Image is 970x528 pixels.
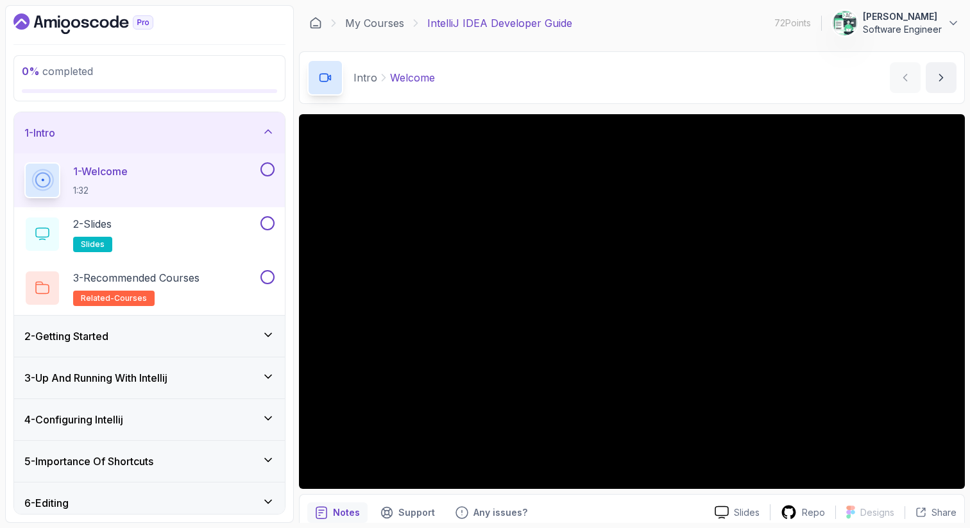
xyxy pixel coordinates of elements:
[863,23,942,36] p: Software Engineer
[704,506,770,519] a: Slides
[24,412,123,427] h3: 4 - Configuring Intellij
[22,65,40,78] span: 0 %
[24,125,55,141] h3: 1 - Intro
[14,112,285,153] button: 1-Intro
[833,11,857,35] img: user profile image
[448,502,535,523] button: Feedback button
[774,17,811,30] p: 72 Points
[73,216,112,232] p: 2 - Slides
[81,293,147,303] span: related-courses
[905,506,957,519] button: Share
[309,17,322,30] a: Dashboard
[373,502,443,523] button: Support button
[863,10,942,23] p: [PERSON_NAME]
[14,399,285,440] button: 4-Configuring Intellij
[81,239,105,250] span: slides
[24,216,275,252] button: 2-Slidesslides
[832,10,960,36] button: user profile image[PERSON_NAME]Software Engineer
[14,357,285,398] button: 3-Up And Running With Intellij
[22,65,93,78] span: completed
[24,328,108,344] h3: 2 - Getting Started
[398,506,435,519] p: Support
[932,506,957,519] p: Share
[299,114,965,489] iframe: 1 - Hi
[427,15,572,31] p: IntelliJ IDEA Developer Guide
[24,370,167,386] h3: 3 - Up And Running With Intellij
[14,482,285,524] button: 6-Editing
[333,506,360,519] p: Notes
[14,441,285,482] button: 5-Importance Of Shortcuts
[73,164,128,179] p: 1 - Welcome
[770,504,835,520] a: Repo
[345,15,404,31] a: My Courses
[860,506,894,519] p: Designs
[473,506,527,519] p: Any issues?
[353,70,377,85] p: Intro
[307,502,368,523] button: notes button
[802,506,825,519] p: Repo
[734,506,760,519] p: Slides
[24,270,275,306] button: 3-Recommended Coursesrelated-courses
[24,162,275,198] button: 1-Welcome1:32
[13,13,183,34] a: Dashboard
[390,70,435,85] p: Welcome
[14,316,285,357] button: 2-Getting Started
[24,454,153,469] h3: 5 - Importance Of Shortcuts
[24,495,69,511] h3: 6 - Editing
[926,62,957,93] button: next content
[890,62,921,93] button: previous content
[73,270,200,285] p: 3 - Recommended Courses
[73,184,128,197] p: 1:32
